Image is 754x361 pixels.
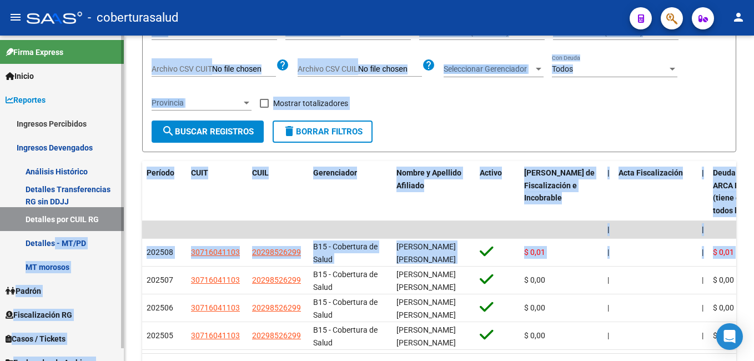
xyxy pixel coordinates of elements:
[392,161,475,223] datatable-header-cell: Nombre y Apellido Afiliado
[603,161,614,223] datatable-header-cell: |
[607,275,609,284] span: |
[6,70,34,82] span: Inicio
[607,303,609,312] span: |
[147,248,173,257] span: 202508
[152,98,242,108] span: Provincia
[309,161,392,223] datatable-header-cell: Gerenciador
[524,303,545,312] span: $ 0,00
[524,275,545,284] span: $ 0,00
[702,168,704,177] span: |
[191,168,208,177] span: CUIT
[702,303,703,312] span: |
[396,270,456,292] span: [PERSON_NAME] [PERSON_NAME]
[273,97,348,110] span: Mostrar totalizadores
[88,6,178,30] span: - coberturasalud
[702,275,703,284] span: |
[142,161,187,223] datatable-header-cell: Período
[147,331,173,340] span: 202505
[283,124,296,138] mat-icon: delete
[396,298,456,319] span: [PERSON_NAME] [PERSON_NAME]
[152,121,264,143] button: Buscar Registros
[298,64,358,73] span: Archivo CSV CUIL
[162,124,175,138] mat-icon: search
[191,248,240,257] span: 30716041103
[252,248,301,257] span: 20298526299
[520,161,603,223] datatable-header-cell: Deuda Bruta Neto de Fiscalización e Incobrable
[162,127,254,137] span: Buscar Registros
[607,168,610,177] span: |
[713,303,734,312] span: $ 0,00
[252,303,301,312] span: 20298526299
[422,58,435,72] mat-icon: help
[276,58,289,72] mat-icon: help
[147,303,173,312] span: 202506
[6,285,41,297] span: Padrón
[313,298,378,319] span: B15 - Cobertura de Salud
[358,64,422,74] input: Archivo CSV CUIL
[6,46,63,58] span: Firma Express
[191,331,240,340] span: 30716041103
[524,248,545,257] span: $ 0,01
[273,121,373,143] button: Borrar Filtros
[480,168,502,177] span: Activo
[619,168,683,177] span: Acta Fiscalización
[524,331,545,340] span: $ 0,00
[396,325,456,347] span: [PERSON_NAME] [PERSON_NAME]
[147,168,174,177] span: Período
[6,333,66,345] span: Casos / Tickets
[713,248,734,257] span: $ 0,01
[552,64,573,73] span: Todos
[6,94,46,106] span: Reportes
[702,331,703,340] span: |
[702,248,703,257] span: |
[212,64,276,74] input: Archivo CSV CUIT
[732,11,745,24] mat-icon: person
[475,161,520,223] datatable-header-cell: Activo
[607,225,610,234] span: |
[524,168,595,203] span: [PERSON_NAME] de Fiscalización e Incobrable
[252,168,269,177] span: CUIL
[187,161,248,223] datatable-header-cell: CUIT
[396,168,461,190] span: Nombre y Apellido Afiliado
[9,11,22,24] mat-icon: menu
[252,275,301,284] span: 20298526299
[147,275,173,284] span: 202507
[313,168,357,177] span: Gerenciador
[614,161,697,223] datatable-header-cell: Acta Fiscalización
[607,331,609,340] span: |
[444,64,534,74] span: Seleccionar Gerenciador
[191,275,240,284] span: 30716041103
[283,127,363,137] span: Borrar Filtros
[713,275,734,284] span: $ 0,00
[313,270,378,292] span: B15 - Cobertura de Salud
[152,64,212,73] span: Archivo CSV CUIT
[191,303,240,312] span: 30716041103
[713,331,734,340] span: $ 0,00
[248,161,309,223] datatable-header-cell: CUIL
[697,161,708,223] datatable-header-cell: |
[313,325,378,347] span: B15 - Cobertura de Salud
[313,242,378,264] span: B15 - Cobertura de Salud
[607,248,609,257] span: |
[396,242,456,264] span: [PERSON_NAME] [PERSON_NAME]
[702,225,704,234] span: |
[6,309,72,321] span: Fiscalización RG
[716,323,743,350] div: Open Intercom Messenger
[252,331,301,340] span: 20298526299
